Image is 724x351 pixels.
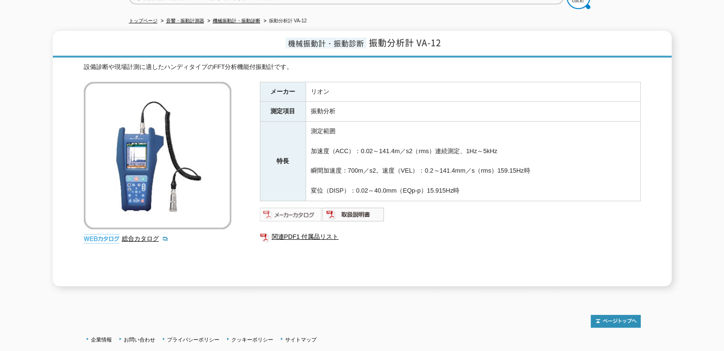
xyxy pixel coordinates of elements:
[84,82,231,229] img: 振動分析計 VA-12
[591,315,641,328] img: トップページへ
[260,82,306,102] th: メーカー
[91,337,112,342] a: 企業情報
[84,234,119,244] img: webカタログ
[213,18,260,23] a: 機械振動計・振動診断
[166,18,204,23] a: 音響・振動計測器
[262,16,307,26] li: 振動分析計 VA-12
[306,102,640,122] td: 振動分析
[124,337,155,342] a: お問い合わせ
[286,38,367,49] span: 機械振動計・振動診断
[260,231,641,243] a: 関連PDF1 付属品リスト
[129,18,158,23] a: トップページ
[122,235,169,242] a: 総合カタログ
[167,337,219,342] a: プライバシーポリシー
[84,62,641,72] div: 設備診断や現場計測に適したハンディタイプのFFT分析機能付振動計です。
[369,36,441,49] span: 振動分析計 VA-12
[231,337,273,342] a: クッキーポリシー
[260,122,306,201] th: 特長
[285,337,317,342] a: サイトマップ
[260,102,306,122] th: 測定項目
[260,213,322,220] a: メーカーカタログ
[306,122,640,201] td: 測定範囲 加速度（ACC）：0.02～141.4m／s2（rms）連続測定、1Hz～5kHz 瞬間加速度：700m／s2。速度（VEL）：0.2～141.4mm／s（rms）159.15Hz時 ...
[322,207,385,222] img: 取扱説明書
[322,213,385,220] a: 取扱説明書
[260,207,322,222] img: メーカーカタログ
[306,82,640,102] td: リオン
